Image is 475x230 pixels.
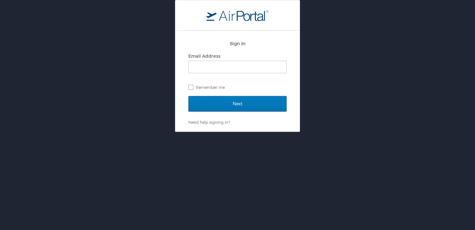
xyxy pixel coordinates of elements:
h2: Sign In [188,40,287,47]
input: Next [188,96,287,112]
label: Email Address [188,53,220,59]
label: Remember me [188,83,287,92]
a: Need help signing in? [188,120,230,125]
img: logo [206,10,269,21]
